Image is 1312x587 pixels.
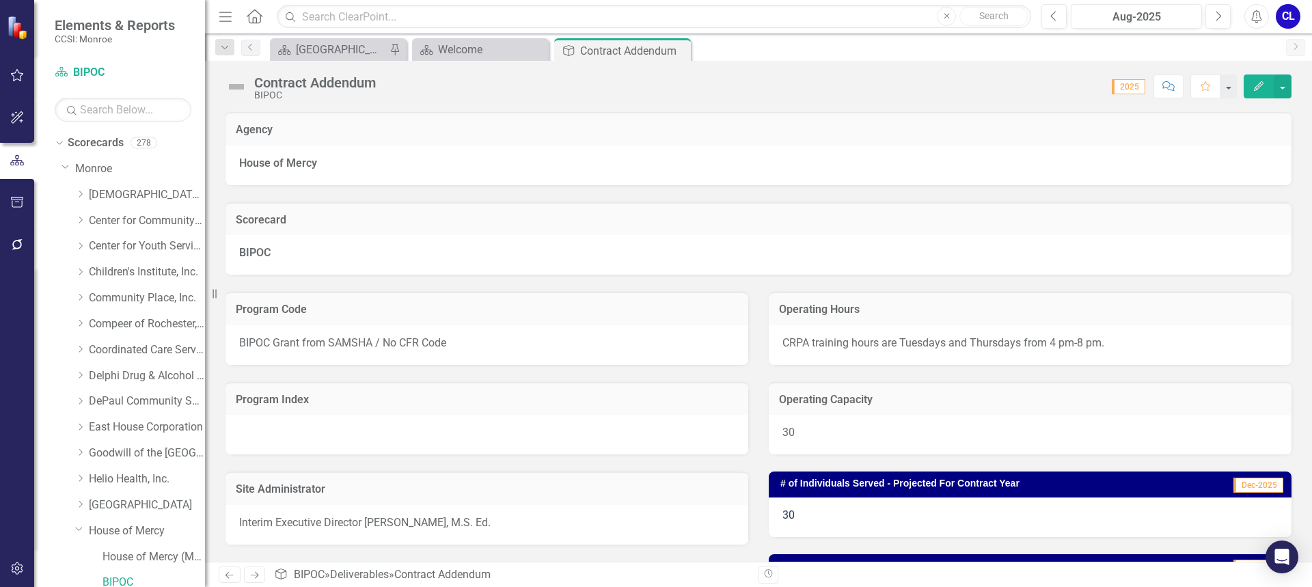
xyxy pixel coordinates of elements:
a: [DEMOGRAPHIC_DATA] Charities Family & Community Services [89,187,205,203]
a: [GEOGRAPHIC_DATA] [273,41,386,58]
a: DePaul Community Services, lnc. [89,394,205,409]
a: BIPOC [55,65,191,81]
a: Compeer of Rochester, Inc. [89,316,205,332]
div: Open Intercom Messenger [1266,541,1298,573]
a: House of Mercy (MCOMH Internal) [102,549,205,565]
div: Aug-2025 [1076,9,1197,25]
a: Welcome [415,41,545,58]
div: Contract Addendum [254,75,376,90]
h3: Scorecard [236,214,1281,226]
a: Center for Youth Services, Inc. [89,238,205,254]
small: CCSI: Monroe [55,33,175,44]
a: BIPOC [294,568,325,581]
strong: House of Mercy [239,156,317,169]
h3: Site Administrator [236,483,738,495]
a: Helio Health, Inc. [89,472,205,487]
a: Goodwill of the [GEOGRAPHIC_DATA] [89,446,205,461]
div: Welcome [438,41,545,58]
button: CL [1276,4,1300,29]
span: 2025 [1112,79,1145,94]
span: Dec-2025 [1233,478,1283,493]
button: Aug-2025 [1071,4,1202,29]
img: Not Defined [225,76,247,98]
div: 278 [131,137,157,149]
h3: Operating Hours [779,303,1281,316]
span: CRPA training hours are Tuesdays and Thursdays from 4 pm-8 pm. [782,336,1104,349]
h3: Agency [236,124,1281,136]
img: ClearPoint Strategy [7,16,31,40]
div: BIPOC [254,90,376,100]
a: [GEOGRAPHIC_DATA] [89,497,205,513]
span: Search [979,10,1009,21]
a: Deliverables [330,568,389,581]
a: Coordinated Care Services Inc. [89,342,205,358]
div: Contract Addendum [394,568,491,581]
a: Center for Community Alternatives [89,213,205,229]
a: Community Place, Inc. [89,290,205,306]
span: 30 [782,426,795,439]
div: Contract Addendum [580,42,687,59]
input: Search ClearPoint... [277,5,1031,29]
p: Interim Executive Director [PERSON_NAME], M.S. Ed. [239,515,735,531]
span: Dec-2025 [1233,560,1283,575]
input: Search Below... [55,98,191,122]
h3: # of Individuals Served - Projected For Contract Year [780,478,1196,489]
h3: Program Code [236,303,738,316]
a: Monroe [75,161,205,177]
a: Delphi Drug & Alcohol Council [89,368,205,384]
div: [GEOGRAPHIC_DATA] [296,41,386,58]
span: Elements & Reports [55,17,175,33]
a: House of Mercy [89,523,205,539]
div: » » [274,567,748,583]
button: Search [959,7,1028,26]
h3: # of Individuals Served - Actual Prior Year [780,561,1177,571]
h3: Program Index [236,394,738,406]
a: East House Corporation [89,420,205,435]
span: 30 [782,508,795,521]
a: Scorecards [68,135,124,151]
strong: BIPOC [239,246,271,259]
span: BIPOC Grant from SAMSHA / No CFR Code [239,336,446,349]
h3: Operating Capacity [779,394,1281,406]
a: Children's Institute, Inc. [89,264,205,280]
